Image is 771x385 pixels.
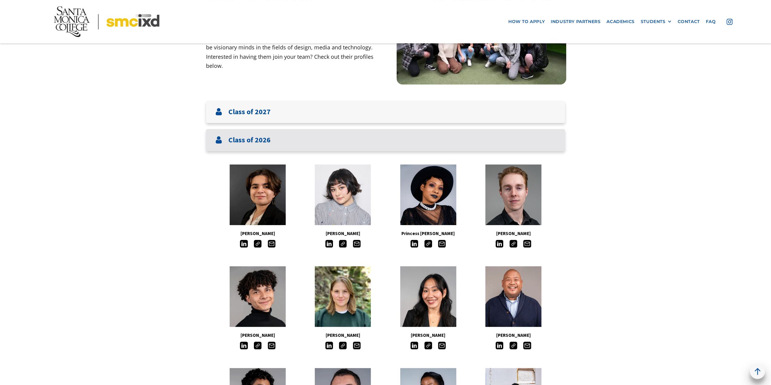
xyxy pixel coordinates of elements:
[750,364,765,379] a: back to top
[206,24,386,71] p: Our students are inquisitive, imaginative and creative designers. These diverse students undergo ...
[424,240,432,247] img: Link icon
[353,240,361,247] img: Email icon
[548,16,603,27] a: industry partners
[523,342,531,349] img: Email icon
[510,240,517,247] img: Link icon
[471,230,556,237] h5: [PERSON_NAME]
[641,19,672,24] div: STUDENTS
[496,240,503,247] img: LinkedIn icon
[254,240,261,247] img: Link icon
[254,342,261,349] img: Link icon
[674,16,703,27] a: contact
[215,108,222,115] img: User icon
[471,331,556,339] h5: [PERSON_NAME]
[54,6,159,37] img: Santa Monica College - SMC IxD logo
[240,342,248,349] img: LinkedIn icon
[510,342,517,349] img: Link icon
[703,16,719,27] a: faq
[726,19,733,25] img: icon - instagram
[339,240,347,247] img: Link icon
[353,342,361,349] img: Email icon
[215,331,300,339] h5: [PERSON_NAME]
[410,342,418,349] img: LinkedIn icon
[603,16,637,27] a: Academics
[228,108,271,116] h3: Class of 2027
[496,342,503,349] img: LinkedIn icon
[228,136,271,144] h3: Class of 2026
[505,16,548,27] a: how to apply
[386,331,471,339] h5: [PERSON_NAME]
[300,331,385,339] h5: [PERSON_NAME]
[325,342,333,349] img: LinkedIn icon
[410,240,418,247] img: LinkedIn icon
[300,230,385,237] h5: [PERSON_NAME]
[240,240,248,247] img: LinkedIn icon
[339,342,347,349] img: Link icon
[438,240,446,247] img: Email icon
[215,230,300,237] h5: [PERSON_NAME]
[523,240,531,247] img: Email icon
[215,136,222,144] img: User icon
[268,342,275,349] img: Email icon
[641,19,666,24] div: STUDENTS
[268,240,275,247] img: Email icon
[424,342,432,349] img: Link icon
[438,342,446,349] img: Email icon
[386,230,471,237] h5: Princess [PERSON_NAME]
[325,240,333,247] img: LinkedIn icon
